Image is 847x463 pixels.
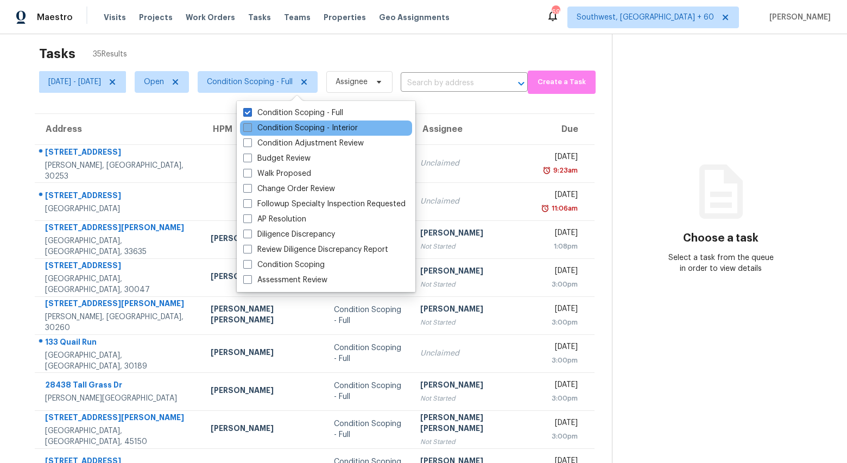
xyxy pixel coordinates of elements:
[243,244,388,255] label: Review Diligence Discrepancy Report
[243,183,335,194] label: Change Order Review
[543,355,578,366] div: 3:00pm
[243,153,311,164] label: Budget Review
[379,12,450,23] span: Geo Assignments
[420,412,526,436] div: [PERSON_NAME] [PERSON_NAME]
[45,379,193,393] div: 28438 Tall Grass Dr
[334,380,403,402] div: Condition Scoping - Full
[248,14,271,21] span: Tasks
[420,241,526,252] div: Not Started
[207,77,293,87] span: Condition Scoping - Full
[211,303,317,328] div: [PERSON_NAME] [PERSON_NAME]
[243,214,306,225] label: AP Resolution
[683,233,758,244] h3: Choose a task
[45,350,193,372] div: [GEOGRAPHIC_DATA], [GEOGRAPHIC_DATA], 30189
[243,275,327,286] label: Assessment Review
[93,49,127,60] span: 35 Results
[535,114,595,144] th: Due
[139,12,173,23] span: Projects
[37,12,73,23] span: Maestro
[420,379,526,393] div: [PERSON_NAME]
[543,189,578,203] div: [DATE]
[528,71,596,94] button: Create a Task
[211,233,317,246] div: [PERSON_NAME]
[45,337,193,350] div: 133 Quail Run
[401,75,497,92] input: Search by address
[45,312,193,333] div: [PERSON_NAME], [GEOGRAPHIC_DATA], 30260
[45,412,193,426] div: [STREET_ADDRESS][PERSON_NAME]
[533,76,590,88] span: Create a Task
[211,347,317,360] div: [PERSON_NAME]
[243,199,406,210] label: Followup Specialty Inspection Requested
[104,12,126,23] span: Visits
[543,303,578,317] div: [DATE]
[420,303,526,317] div: [PERSON_NAME]
[211,385,317,398] div: [PERSON_NAME]
[243,138,364,149] label: Condition Adjustment Review
[551,165,578,176] div: 9:23am
[45,236,193,257] div: [GEOGRAPHIC_DATA], [GEOGRAPHIC_DATA], 33635
[45,426,193,447] div: [GEOGRAPHIC_DATA], [GEOGRAPHIC_DATA], 45150
[334,305,403,326] div: Condition Scoping - Full
[543,317,578,328] div: 3:00pm
[243,107,343,118] label: Condition Scoping - Full
[543,393,578,404] div: 3:00pm
[514,76,529,91] button: Open
[144,77,164,87] span: Open
[543,431,578,442] div: 3:00pm
[334,343,403,364] div: Condition Scoping - Full
[543,341,578,355] div: [DATE]
[45,190,193,204] div: [STREET_ADDRESS]
[420,227,526,241] div: [PERSON_NAME]
[45,393,193,404] div: [PERSON_NAME][GEOGRAPHIC_DATA]
[45,204,193,214] div: [GEOGRAPHIC_DATA]
[243,229,335,240] label: Diligence Discrepancy
[48,77,101,87] span: [DATE] - [DATE]
[45,222,193,236] div: [STREET_ADDRESS][PERSON_NAME]
[543,265,578,279] div: [DATE]
[420,348,526,359] div: Unclaimed
[284,12,311,23] span: Teams
[420,196,526,207] div: Unclaimed
[543,279,578,290] div: 3:00pm
[211,423,317,436] div: [PERSON_NAME]
[543,227,578,241] div: [DATE]
[543,417,578,431] div: [DATE]
[39,48,75,59] h2: Tasks
[243,168,311,179] label: Walk Proposed
[45,274,193,295] div: [GEOGRAPHIC_DATA], [GEOGRAPHIC_DATA], 30047
[336,77,368,87] span: Assignee
[45,147,193,160] div: [STREET_ADDRESS]
[45,298,193,312] div: [STREET_ADDRESS][PERSON_NAME]
[420,279,526,290] div: Not Started
[420,158,526,169] div: Unclaimed
[541,203,549,214] img: Overdue Alarm Icon
[45,160,193,182] div: [PERSON_NAME], [GEOGRAPHIC_DATA], 30253
[324,12,366,23] span: Properties
[420,393,526,404] div: Not Started
[186,12,235,23] span: Work Orders
[549,203,578,214] div: 11:06am
[211,271,317,284] div: [PERSON_NAME]
[577,12,714,23] span: Southwest, [GEOGRAPHIC_DATA] + 60
[420,265,526,279] div: [PERSON_NAME]
[542,165,551,176] img: Overdue Alarm Icon
[243,123,358,134] label: Condition Scoping - Interior
[543,241,578,252] div: 1:08pm
[334,418,403,440] div: Condition Scoping - Full
[420,436,526,447] div: Not Started
[765,12,831,23] span: [PERSON_NAME]
[412,114,535,144] th: Assignee
[35,114,202,144] th: Address
[543,151,578,165] div: [DATE]
[202,114,325,144] th: HPM
[543,379,578,393] div: [DATE]
[420,317,526,328] div: Not Started
[667,252,775,274] div: Select a task from the queue in order to view details
[243,259,325,270] label: Condition Scoping
[45,260,193,274] div: [STREET_ADDRESS]
[552,7,559,17] div: 691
